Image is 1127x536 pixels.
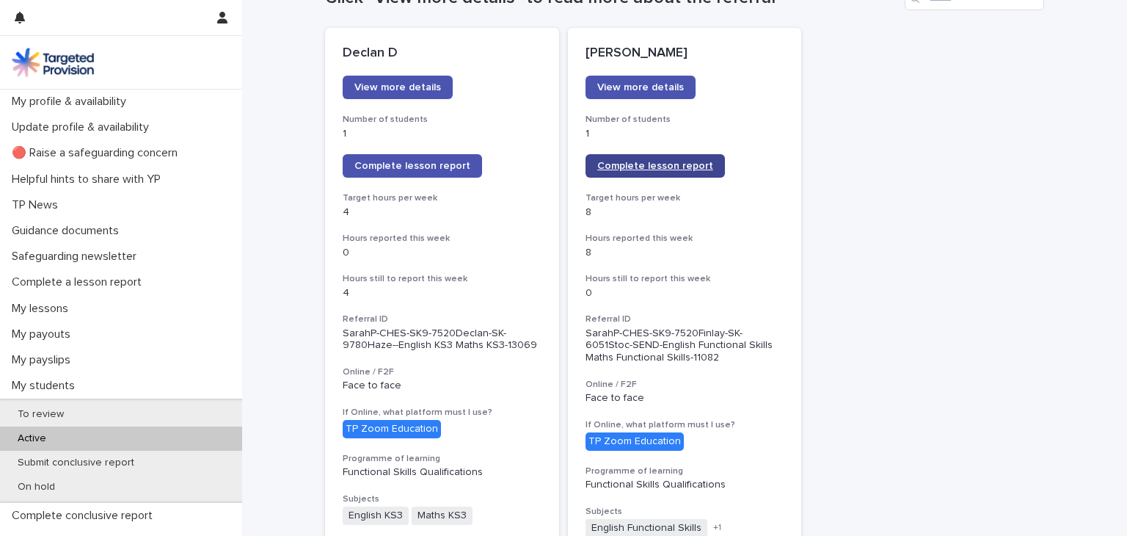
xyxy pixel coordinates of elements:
[6,457,146,469] p: Submit conclusive report
[343,366,541,378] h3: Online / F2F
[6,509,164,523] p: Complete conclusive report
[6,302,80,316] p: My lessons
[343,466,541,479] p: Functional Skills Qualifications
[354,161,470,171] span: Complete lesson report
[6,275,153,289] p: Complete a lesson report
[586,273,784,285] h3: Hours still to report this week
[6,353,82,367] p: My payslips
[343,128,541,140] p: 1
[6,327,82,341] p: My payouts
[12,48,94,77] img: M5nRWzHhSzIhMunXDL62
[586,392,784,405] p: Face to face
[343,192,541,204] h3: Target hours per week
[412,507,473,525] span: Maths KS3
[343,453,541,465] h3: Programme of learning
[6,379,87,393] p: My students
[343,287,541,300] p: 4
[6,408,76,421] p: To review
[586,206,784,219] p: 8
[586,128,784,140] p: 1
[343,380,541,392] p: Face to face
[6,95,138,109] p: My profile & availability
[586,479,784,491] p: Functional Skills Qualifications
[343,154,482,178] a: Complete lesson report
[586,419,784,431] h3: If Online, what platform must I use?
[586,314,784,325] h3: Referral ID
[343,206,541,219] p: 4
[586,114,784,126] h3: Number of students
[586,233,784,245] h3: Hours reported this week
[6,432,58,445] p: Active
[6,198,70,212] p: TP News
[586,432,684,451] div: TP Zoom Education
[6,146,189,160] p: 🔴 Raise a safeguarding concern
[343,76,453,99] a: View more details
[586,192,784,204] h3: Target hours per week
[343,507,409,525] span: English KS3
[586,287,784,300] p: 0
[586,247,784,259] p: 8
[586,379,784,391] h3: Online / F2F
[586,466,784,477] h3: Programme of learning
[6,481,67,493] p: On hold
[343,247,541,259] p: 0
[343,407,541,419] h3: If Online, what platform must I use?
[354,82,441,93] span: View more details
[586,506,784,518] h3: Subjects
[343,46,541,62] p: Declan D
[343,420,441,438] div: TP Zoom Education
[343,314,541,325] h3: Referral ID
[343,114,541,126] h3: Number of students
[713,524,721,532] span: + 1
[6,224,131,238] p: Guidance documents
[597,82,684,93] span: View more details
[586,46,784,62] p: [PERSON_NAME]
[343,327,541,352] p: SarahP-CHES-SK9-7520Declan-SK-9780Haze--English KS3 Maths KS3-13069
[6,250,148,264] p: Safeguarding newsletter
[597,161,713,171] span: Complete lesson report
[586,76,696,99] a: View more details
[6,120,161,134] p: Update profile & availability
[586,327,784,364] p: SarahP-CHES-SK9-7520Finlay-SK-6051Stoc-SEND-English Functional Skills Maths Functional Skills-11082
[343,233,541,245] h3: Hours reported this week
[343,273,541,285] h3: Hours still to report this week
[6,173,172,186] p: Helpful hints to share with YP
[343,493,541,505] h3: Subjects
[586,154,725,178] a: Complete lesson report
